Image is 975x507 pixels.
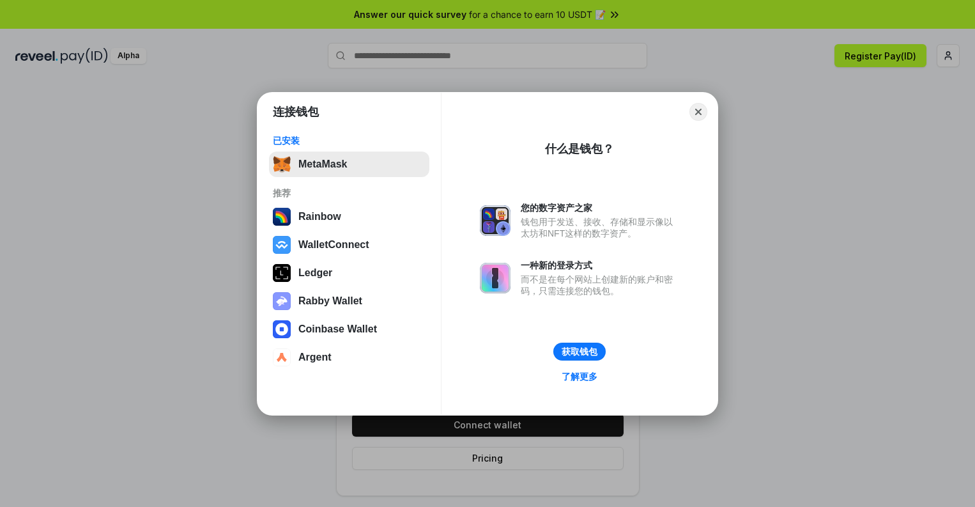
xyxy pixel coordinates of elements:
img: svg+xml,%3Csvg%20width%3D%2228%22%20height%3D%2228%22%20viewBox%3D%220%200%2028%2028%22%20fill%3D... [273,348,291,366]
button: Rainbow [269,204,429,230]
button: Close [689,103,707,121]
img: svg+xml,%3Csvg%20xmlns%3D%22http%3A%2F%2Fwww.w3.org%2F2000%2Fsvg%22%20fill%3D%22none%22%20viewBox... [480,263,511,293]
img: svg+xml,%3Csvg%20xmlns%3D%22http%3A%2F%2Fwww.w3.org%2F2000%2Fsvg%22%20width%3D%2228%22%20height%3... [273,264,291,282]
button: WalletConnect [269,232,429,258]
div: 推荐 [273,187,426,199]
img: svg+xml,%3Csvg%20width%3D%22120%22%20height%3D%22120%22%20viewBox%3D%220%200%20120%20120%22%20fil... [273,208,291,226]
div: Argent [298,352,332,363]
button: Ledger [269,260,429,286]
div: Coinbase Wallet [298,324,377,335]
div: MetaMask [298,159,347,170]
div: 已安装 [273,135,426,146]
img: svg+xml,%3Csvg%20width%3D%2228%22%20height%3D%2228%22%20viewBox%3D%220%200%2028%2028%22%20fill%3D... [273,320,291,338]
button: Rabby Wallet [269,288,429,314]
div: 一种新的登录方式 [521,260,679,271]
a: 了解更多 [554,368,605,385]
div: Rainbow [298,211,341,222]
button: 获取钱包 [553,343,606,361]
div: Rabby Wallet [298,295,362,307]
img: svg+xml,%3Csvg%20xmlns%3D%22http%3A%2F%2Fwww.w3.org%2F2000%2Fsvg%22%20fill%3D%22none%22%20viewBox... [273,292,291,310]
div: 获取钱包 [562,346,597,357]
img: svg+xml,%3Csvg%20width%3D%2228%22%20height%3D%2228%22%20viewBox%3D%220%200%2028%2028%22%20fill%3D... [273,236,291,254]
div: 而不是在每个网站上创建新的账户和密码，只需连接您的钱包。 [521,274,679,297]
div: 了解更多 [562,371,597,382]
div: 您的数字资产之家 [521,202,679,214]
button: Coinbase Wallet [269,316,429,342]
div: WalletConnect [298,239,369,251]
h1: 连接钱包 [273,104,319,120]
div: 什么是钱包？ [545,141,614,157]
div: 钱包用于发送、接收、存储和显示像以太坊和NFT这样的数字资产。 [521,216,679,239]
img: svg+xml,%3Csvg%20xmlns%3D%22http%3A%2F%2Fwww.w3.org%2F2000%2Fsvg%22%20fill%3D%22none%22%20viewBox... [480,205,511,236]
img: svg+xml,%3Csvg%20fill%3D%22none%22%20height%3D%2233%22%20viewBox%3D%220%200%2035%2033%22%20width%... [273,155,291,173]
div: Ledger [298,267,332,279]
button: Argent [269,345,429,370]
button: MetaMask [269,152,429,177]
